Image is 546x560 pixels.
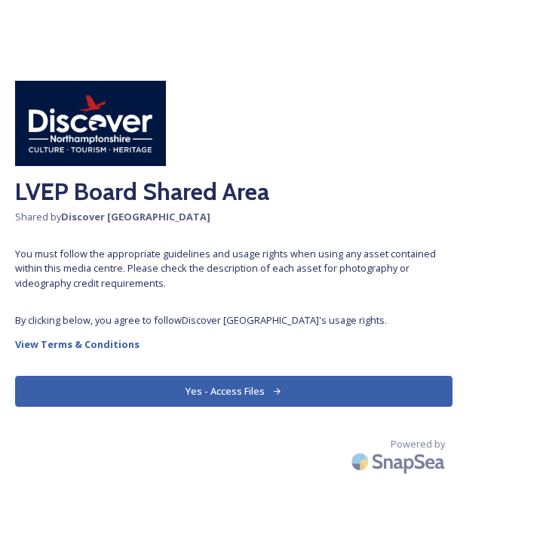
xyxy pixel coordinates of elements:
[15,81,166,166] img: Discover%20Northamptonshire.jpg
[15,335,452,353] a: View Terms & Conditions
[15,210,452,224] span: Shared by
[15,174,452,210] h2: LVEP Board Shared Area
[347,444,452,479] img: SnapSea Logo
[15,376,452,407] button: Yes - Access Files
[15,337,140,351] strong: View Terms & Conditions
[61,210,210,223] strong: Discover [GEOGRAPHIC_DATA]
[15,247,452,291] span: You must follow the appropriate guidelines and usage rights when using any asset contained within...
[391,437,445,451] span: Powered by
[15,313,452,328] span: By clicking below, you agree to follow Discover [GEOGRAPHIC_DATA] 's usage rights.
